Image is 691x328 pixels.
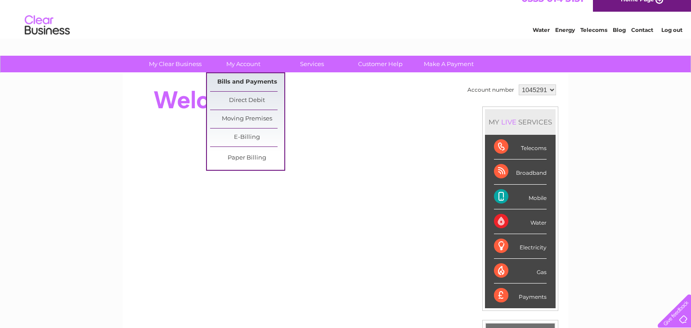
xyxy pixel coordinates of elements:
[494,259,547,284] div: Gas
[494,160,547,184] div: Broadband
[494,185,547,209] div: Mobile
[138,56,212,72] a: My Clear Business
[555,38,575,45] a: Energy
[631,38,653,45] a: Contact
[494,284,547,308] div: Payments
[24,23,70,51] img: logo.png
[494,209,547,234] div: Water
[210,129,284,146] a: E-Billing
[275,56,349,72] a: Services
[210,73,284,91] a: Bills and Payments
[134,5,559,44] div: Clear Business is a trading name of Verastar Limited (registered in [GEOGRAPHIC_DATA] No. 3667643...
[499,118,518,126] div: LIVE
[206,56,281,72] a: My Account
[613,38,626,45] a: Blog
[210,92,284,110] a: Direct Debit
[521,4,583,16] a: 0333 014 3131
[533,38,550,45] a: Water
[661,38,682,45] a: Log out
[210,110,284,128] a: Moving Premises
[580,38,607,45] a: Telecoms
[343,56,417,72] a: Customer Help
[412,56,486,72] a: Make A Payment
[465,82,516,98] td: Account number
[494,234,547,259] div: Electricity
[485,109,556,135] div: MY SERVICES
[210,149,284,167] a: Paper Billing
[494,135,547,160] div: Telecoms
